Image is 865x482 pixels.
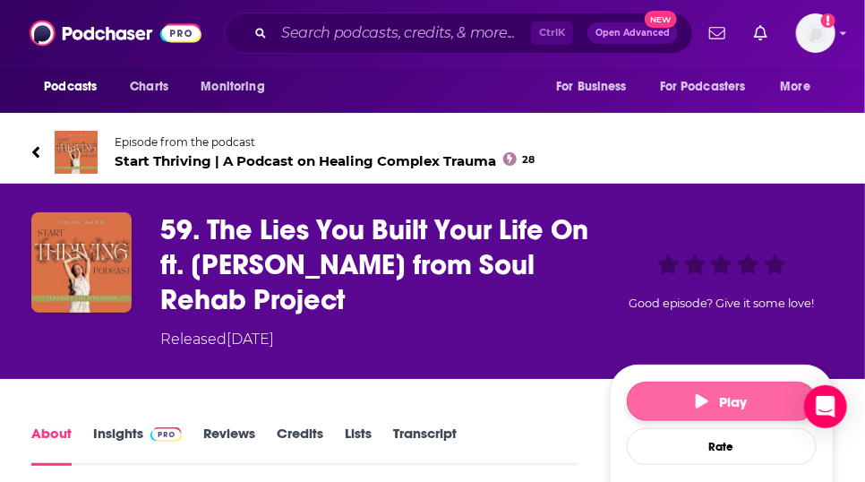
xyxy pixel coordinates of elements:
[781,74,811,99] span: More
[627,382,817,421] button: Play
[747,18,775,48] a: Show notifications dropdown
[277,425,323,466] a: Credits
[274,19,531,47] input: Search podcasts, credits, & more...
[44,74,97,99] span: Podcasts
[522,156,535,164] span: 28
[821,13,835,28] svg: Add a profile image
[531,22,573,45] span: Ctrl K
[768,70,834,104] button: open menu
[645,11,677,28] span: New
[150,427,182,442] img: Podchaser Pro
[702,18,732,48] a: Show notifications dropdown
[201,74,264,99] span: Monitoring
[160,212,603,317] h1: 59. The Lies You Built Your Life On ft. Sarah from Soul Rehab Project
[30,16,201,50] img: Podchaser - Follow, Share and Rate Podcasts
[115,135,535,149] span: Episode from the podcast
[556,74,627,99] span: For Business
[796,13,835,53] span: Logged in as csummie
[118,70,179,104] a: Charts
[544,70,649,104] button: open menu
[31,70,120,104] button: open menu
[648,70,772,104] button: open menu
[225,13,693,54] div: Search podcasts, credits, & more...
[804,385,847,428] div: Open Intercom Messenger
[203,425,255,466] a: Reviews
[595,29,670,38] span: Open Advanced
[188,70,287,104] button: open menu
[160,329,274,350] div: Released [DATE]
[31,131,834,174] a: Start Thriving | A Podcast on Healing Complex TraumaEpisode from the podcastStart Thriving | A Po...
[587,22,678,44] button: Open AdvancedNew
[31,425,72,466] a: About
[696,393,747,410] span: Play
[345,425,372,466] a: Lists
[796,13,835,53] button: Show profile menu
[660,74,746,99] span: For Podcasters
[93,425,182,466] a: InsightsPodchaser Pro
[627,428,817,465] div: Rate
[629,297,815,310] span: Good episode? Give it some love!
[393,425,457,466] a: Transcript
[130,74,168,99] span: Charts
[31,212,132,313] img: 59. The Lies You Built Your Life On ft. Sarah from Soul Rehab Project
[55,131,98,174] img: Start Thriving | A Podcast on Healing Complex Trauma
[115,152,535,169] span: Start Thriving | A Podcast on Healing Complex Trauma
[796,13,835,53] img: User Profile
